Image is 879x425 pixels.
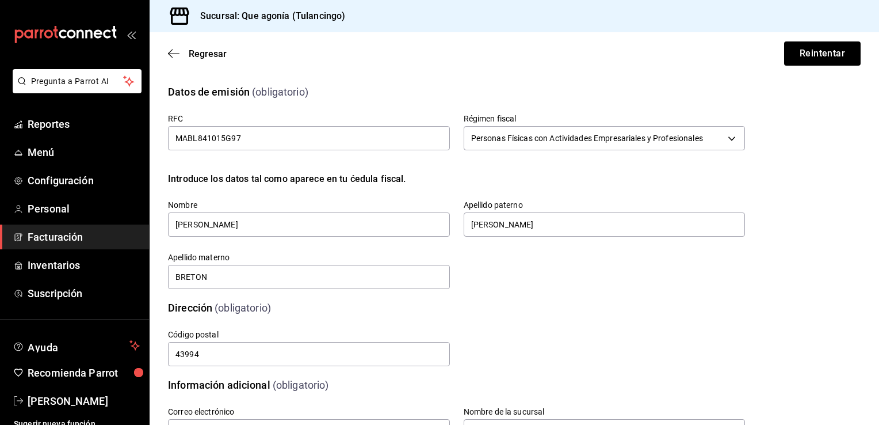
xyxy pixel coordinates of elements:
button: Reintentar [784,41,861,66]
span: Personas Físicas con Actividades Empresariales y Profesionales [471,132,703,144]
label: Correo electrónico [168,408,450,416]
button: Regresar [168,48,227,59]
div: Datos de emisión [168,84,250,100]
font: Facturación [28,231,83,243]
a: Pregunta a Parrot AI [8,84,142,96]
div: Dirección [168,300,212,316]
font: Reportes [28,118,70,130]
span: Regresar [189,48,227,59]
div: (obligatorio) [252,84,308,100]
button: open_drawer_menu [127,30,136,39]
div: Información adicional [168,377,270,393]
label: Apellido materno [168,253,450,261]
label: Código postal [168,331,450,339]
div: (obligatorio) [215,300,271,316]
label: RFC [168,115,450,123]
button: Pregunta a Parrot AI [13,69,142,93]
font: Configuración [28,174,94,187]
font: [PERSON_NAME] [28,395,108,407]
span: Ayuda [28,339,125,352]
span: Pregunta a Parrot AI [31,75,124,88]
div: (obligatorio) [273,377,329,393]
font: Suscripción [28,287,82,299]
label: Nombre de la sucursal [464,408,746,416]
font: Recomienda Parrot [28,367,118,379]
label: Apellido paterno [464,201,746,209]
input: Obligatorio [168,342,450,366]
font: Menú [28,146,55,158]
font: Inventarios [28,259,80,271]
div: Introduce los datos tal como aparece en tu ćedula fiscal. [168,172,745,186]
font: Personal [28,203,70,215]
label: Nombre [168,201,450,209]
label: Régimen fiscal [464,115,746,123]
h3: Sucursal: Que agonía (Tulancingo) [191,9,345,23]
